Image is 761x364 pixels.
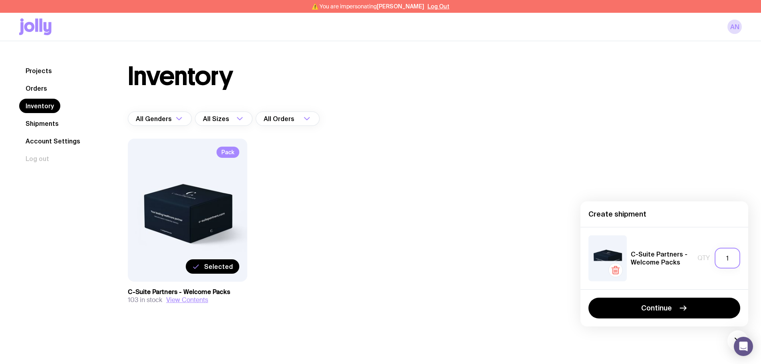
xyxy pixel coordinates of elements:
span: Continue [641,303,672,313]
div: Search for option [195,111,252,126]
div: Open Intercom Messenger [734,337,753,356]
button: Continue [588,298,740,318]
span: Selected [204,263,233,271]
a: Account Settings [19,134,87,148]
div: Search for option [128,111,192,126]
span: All Orders [264,111,296,126]
span: 103 in stock [128,296,162,304]
a: Shipments [19,116,65,131]
span: Qty [697,254,710,262]
h5: C-Suite Partners - Welcome Packs [631,250,693,266]
button: Log Out [427,3,449,10]
a: Projects [19,64,58,78]
button: Log out [19,151,56,166]
a: AN [727,20,742,34]
h3: C-Suite Partners - Welcome Packs [128,288,247,296]
button: View Contents [166,296,208,304]
span: [PERSON_NAME] [377,3,424,10]
input: Search for option [296,111,301,126]
h4: Create shipment [588,209,740,219]
div: Search for option [256,111,320,126]
h1: Inventory [128,64,233,89]
span: All Genders [136,111,173,126]
span: All Sizes [203,111,231,126]
input: Search for option [231,111,234,126]
span: ⚠️ You are impersonating [312,3,424,10]
a: Inventory [19,99,60,113]
a: Orders [19,81,54,95]
span: Pack [217,147,239,158]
